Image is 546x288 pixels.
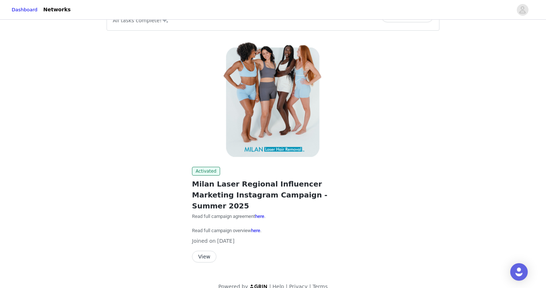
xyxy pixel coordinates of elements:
span: Activated [192,167,220,176]
h2: Milan Laser Regional Influencer Marketing Instagram Campaign - Summer 2025 [192,178,354,211]
span: Joined on [192,238,216,244]
div: Open Intercom Messenger [510,263,528,281]
div: avatar [519,4,526,16]
a: Networks [39,1,75,18]
a: View [192,254,216,260]
a: here [255,214,264,219]
button: View [192,251,216,262]
a: here [251,228,260,233]
img: Milan Laser [192,39,354,161]
span: [DATE] [217,238,234,244]
p: All tasks complete! [113,16,169,24]
a: Dashboard [12,6,38,14]
span: Read full campaign overview . [192,228,261,233]
span: Read full campaign agreement . [192,214,265,219]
